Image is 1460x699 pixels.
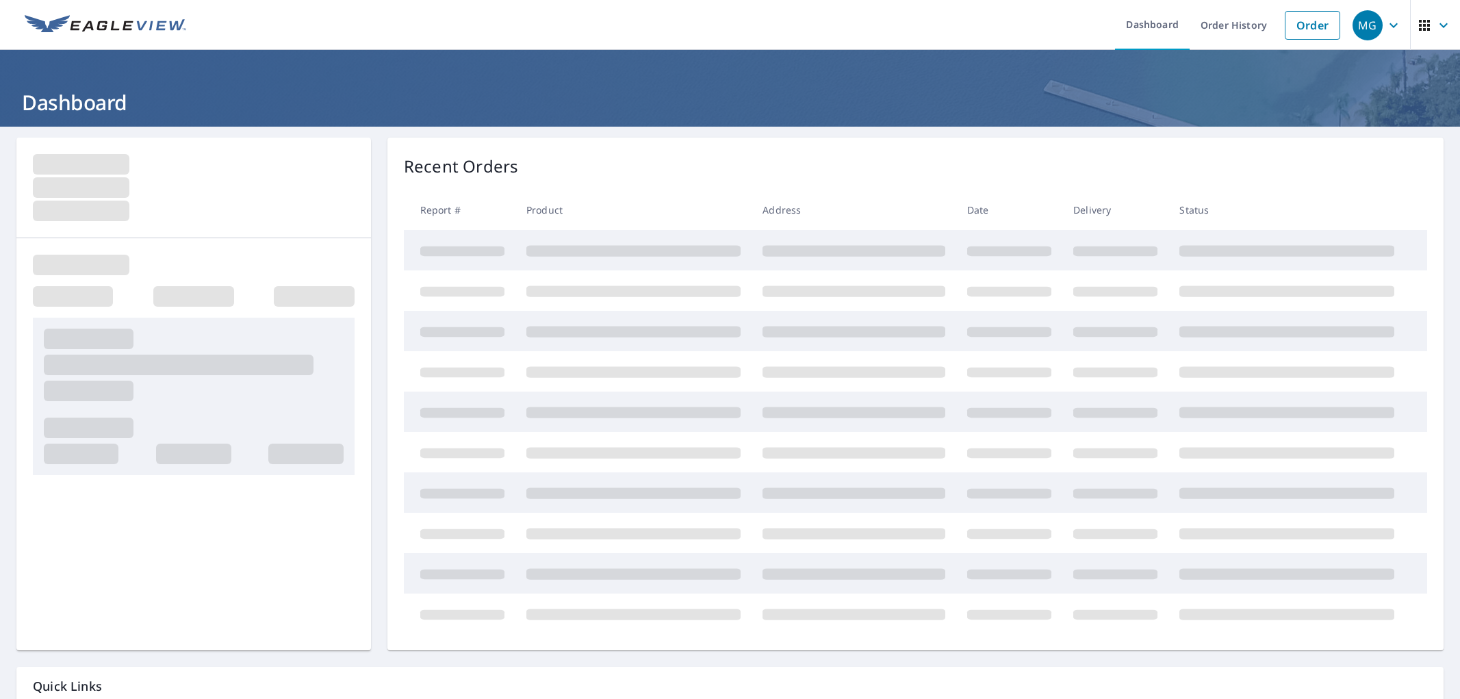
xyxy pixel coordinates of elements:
img: EV Logo [25,15,186,36]
div: MG [1353,10,1383,40]
p: Recent Orders [404,154,519,179]
a: Order [1285,11,1340,40]
p: Quick Links [33,678,1427,695]
h1: Dashboard [16,88,1444,116]
th: Delivery [1062,190,1168,230]
th: Product [515,190,752,230]
th: Status [1168,190,1405,230]
th: Address [752,190,956,230]
th: Report # [404,190,515,230]
th: Date [956,190,1062,230]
